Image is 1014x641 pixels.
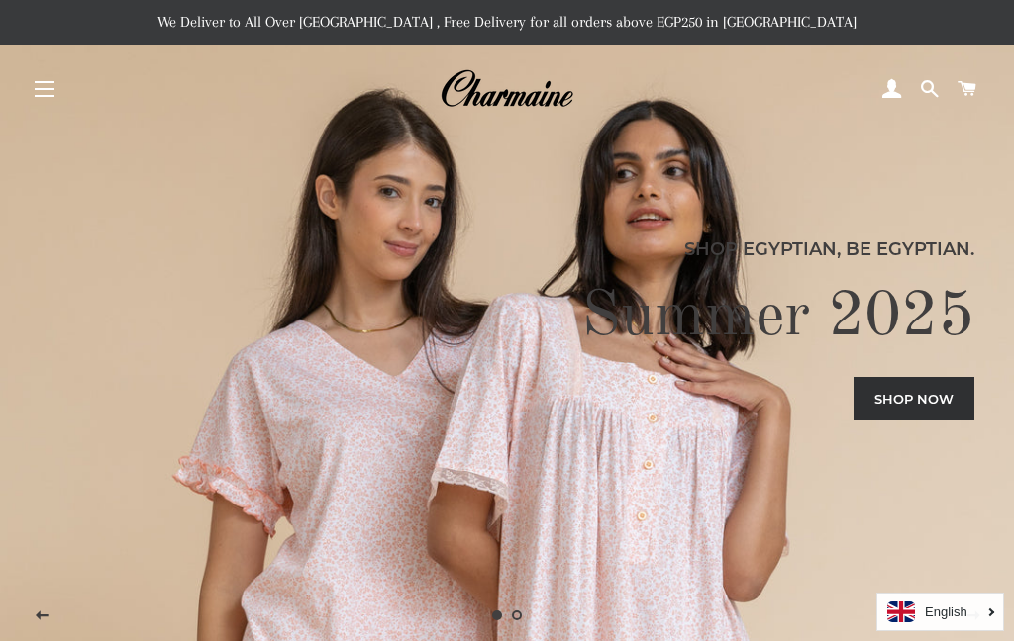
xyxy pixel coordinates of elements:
i: English [925,605,967,618]
a: English [887,601,993,622]
h2: Summer 2025 [40,278,975,357]
a: Slide 1, current [487,605,507,625]
button: Previous slide [18,592,67,641]
p: Shop Egyptian, Be Egyptian. [40,235,975,263]
a: Load slide 2 [507,605,527,625]
img: Charmaine Egypt [440,67,573,111]
a: Shop now [854,377,974,420]
button: Next slide [949,592,998,641]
